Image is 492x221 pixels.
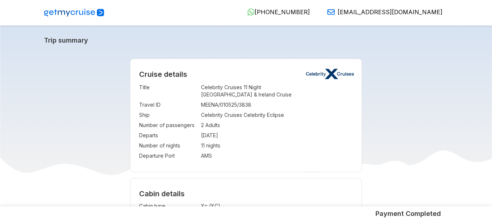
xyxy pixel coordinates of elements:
td: : [197,100,201,110]
a: [PHONE_NUMBER] [241,8,310,16]
td: MEENA/010525/3838 [201,100,353,110]
td: Title [139,82,197,100]
td: Departs [139,130,197,141]
h4: Cabin details [139,189,353,198]
td: Celebrity Cruises 11 Night [GEOGRAPHIC_DATA] & Ireland Cruise [201,82,353,100]
td: AMS [201,151,353,161]
td: Cabin type [139,201,197,211]
td: Departure Port [139,151,197,161]
a: [EMAIL_ADDRESS][DOMAIN_NAME] [322,8,442,16]
a: Trip summary [44,36,448,44]
td: : [197,82,201,100]
td: : [197,110,201,120]
td: 2 Adults [201,120,353,130]
td: Number of passengers [139,120,197,130]
td: [DATE] [201,130,353,141]
td: Number of nights [139,141,197,151]
span: [EMAIL_ADDRESS][DOMAIN_NAME] [338,8,442,16]
td: 11 nights [201,141,353,151]
td: : [197,130,201,141]
td: Travel ID [139,100,197,110]
td: : [197,141,201,151]
td: Celebrity Cruises Celebrity Eclipse [201,110,353,120]
img: Email [327,8,335,16]
span: [PHONE_NUMBER] [255,8,310,16]
h5: Payment Completed [375,209,441,218]
td: : [197,120,201,130]
td: : [197,151,201,161]
img: WhatsApp [247,8,255,16]
td: : [197,201,201,211]
h2: Cruise details [139,70,353,79]
td: Xc (XC) [201,201,297,211]
td: Ship [139,110,197,120]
